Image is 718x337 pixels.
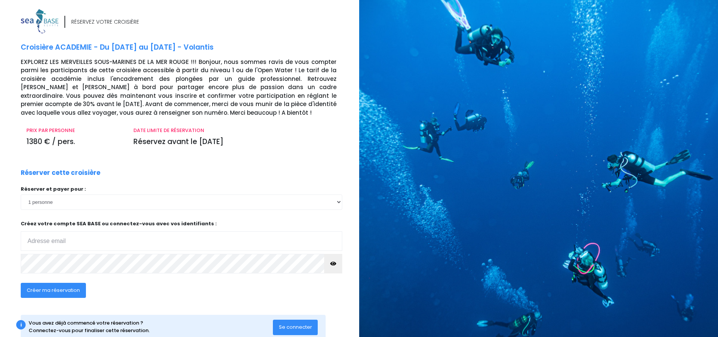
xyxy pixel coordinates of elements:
[21,220,342,251] p: Créez votre compte SEA BASE ou connectez-vous avec vos identifiants :
[26,127,122,134] p: PRIX PAR PERSONNE
[21,9,58,33] img: logo_color1.png
[21,42,354,53] p: Croisière ACADEMIE - Du [DATE] au [DATE] - Volantis
[26,137,122,147] p: 1380 € / pers.
[273,324,318,330] a: Se connecter
[21,185,342,193] p: Réserver et payer pour :
[21,58,354,117] p: EXPLOREZ LES MERVEILLES SOUS-MARINES DE LA MER ROUGE !!! Bonjour, nous sommes ravis de vous compt...
[133,127,336,134] p: DATE LIMITE DE RÉSERVATION
[21,231,342,251] input: Adresse email
[27,287,80,294] span: Créer ma réservation
[273,320,318,335] button: Se connecter
[29,319,273,334] div: Vous avez déjà commencé votre réservation ? Connectez-vous pour finaliser cette réservation.
[16,320,26,329] div: i
[71,18,139,26] div: RÉSERVEZ VOTRE CROISIÈRE
[21,168,100,178] p: Réserver cette croisière
[133,137,336,147] p: Réservez avant le [DATE]
[279,323,312,331] span: Se connecter
[21,283,86,298] button: Créer ma réservation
